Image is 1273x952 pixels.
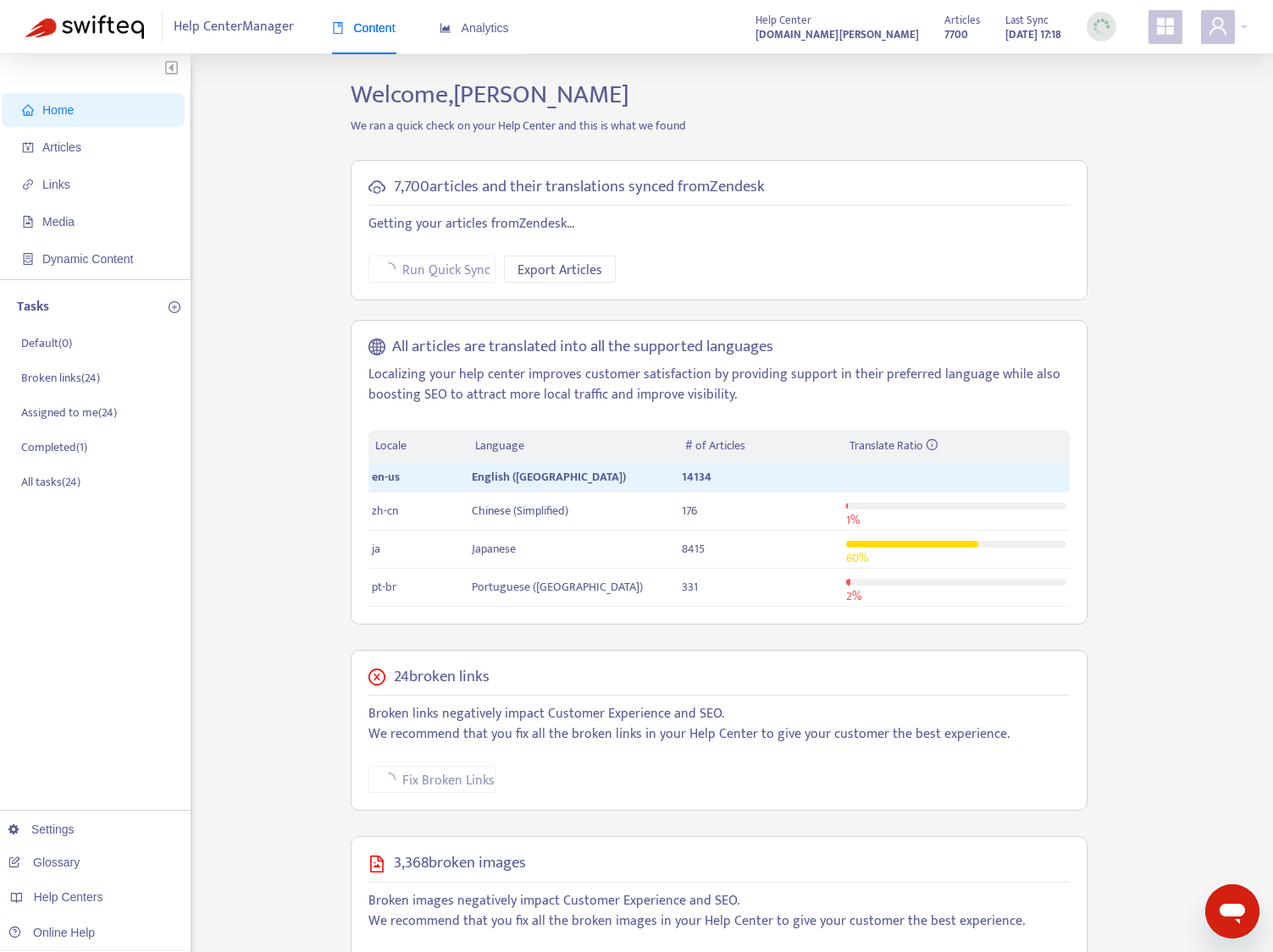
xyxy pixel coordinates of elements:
span: Dynamic Content [42,252,133,266]
span: ja [372,539,380,559]
span: Media [42,215,75,228]
span: Analytics [440,21,509,35]
span: Fix Broken Links [402,770,495,791]
span: zh-cn [372,501,398,520]
th: Language [468,430,678,463]
span: loading [382,262,396,276]
p: Broken images negatively impact Customer Experience and SEO. We recommend that you fix all the br... [368,891,1070,932]
span: pt-br [372,577,396,597]
span: link [22,179,34,190]
span: en-us [372,467,400,487]
span: 331 [682,577,698,597]
div: Translate Ratio [850,437,1063,455]
span: Content [332,21,396,35]
span: cloud-sync [368,179,385,195]
span: 8415 [682,539,705,559]
a: Online Help [8,926,95,939]
h5: 7,700 articles and their translations synced from Zendesk [394,178,765,197]
span: global [368,338,385,357]
span: home [22,104,34,116]
span: area-chart [440,22,451,34]
span: file-image [22,216,34,228]
p: Broken links ( 24 ) [21,369,100,387]
span: Home [42,103,74,117]
p: Localizing your help center improves customer satisfaction by providing support in their preferre... [368,365,1070,405]
img: sync_loading.0b5143dde30e3a21642e.gif [1091,16,1112,37]
span: book [332,22,344,34]
th: # of Articles [678,430,842,463]
p: Getting your articles from Zendesk ... [368,214,1070,234]
p: All tasks ( 24 ) [21,473,80,491]
span: English ([GEOGRAPHIC_DATA]) [472,467,626,487]
span: Help Center Manager [174,11,294,43]
span: Help Centers [34,890,103,904]
iframe: メッセージングウィンドウを開くボタン [1205,884,1259,938]
span: Last Sync [1005,11,1049,30]
span: Portuguese ([GEOGRAPHIC_DATA]) [472,577,643,597]
span: Chinese (Simplified) [472,501,568,520]
p: Default ( 0 ) [21,334,72,352]
span: 2 % [846,586,861,606]
span: 1 % [846,510,860,530]
span: Links [42,178,70,191]
span: Export Articles [518,260,602,281]
span: Welcome, [PERSON_NAME] [351,74,629,116]
span: container [22,253,34,265]
button: Export Articles [504,256,616,283]
img: Swifteq [25,15,144,39]
span: plus-circle [169,301,180,313]
p: Broken links negatively impact Customer Experience and SEO. We recommend that you fix all the bro... [368,704,1070,745]
p: We ran a quick check on your Help Center and this is what we found [338,117,1100,135]
a: [DOMAIN_NAME][PERSON_NAME] [755,25,919,44]
span: Japanese [472,539,516,559]
button: Fix Broken Links [368,766,495,793]
h5: 24 broken links [394,668,490,687]
a: Settings [8,823,75,836]
a: Glossary [8,856,80,869]
strong: [DATE] 17:18 [1005,25,1061,44]
span: file-image [368,856,385,872]
span: user [1208,16,1228,36]
span: close-circle [368,669,385,685]
button: Run Quick Sync [368,256,495,283]
span: 176 [682,501,697,520]
span: Help Center [755,11,811,30]
span: Articles [42,140,81,154]
span: appstore [1155,16,1176,36]
span: 14134 [682,467,711,487]
span: 60 % [846,548,868,568]
h5: 3,368 broken images [394,854,526,873]
th: Locale [368,430,468,463]
strong: 7700 [944,25,968,44]
p: Completed ( 1 ) [21,438,87,456]
span: account-book [22,141,34,153]
h5: All articles are translated into all the supported languages [392,338,773,357]
span: Run Quick Sync [402,260,490,281]
span: Articles [944,11,980,30]
span: loading [382,773,396,786]
p: Assigned to me ( 24 ) [21,404,117,421]
p: Tasks [17,297,49,317]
